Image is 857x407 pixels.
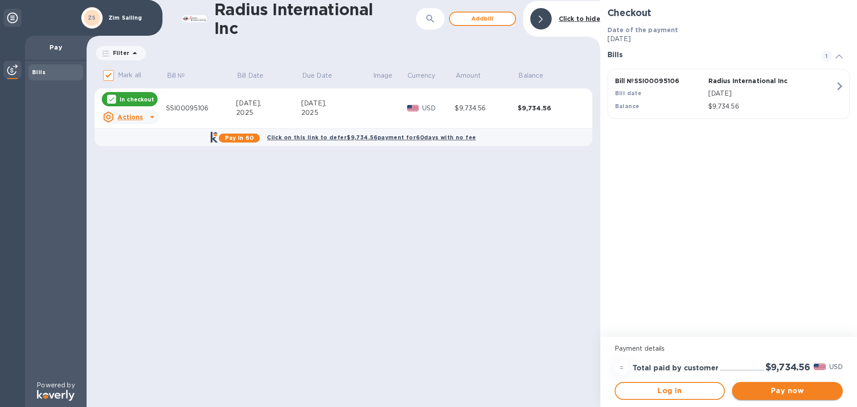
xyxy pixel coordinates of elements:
span: Add bill [457,13,508,24]
b: Balance [615,103,640,109]
b: Bill date [615,90,642,97]
button: Addbill [449,12,516,26]
p: Currency [408,71,435,80]
p: Bill Date [237,71,263,80]
button: Bill №SSI00095106Radius International IncBill date[DATE]Balance$9,734.56 [607,69,850,119]
p: Balance [518,71,543,80]
h2: Checkout [607,7,850,18]
p: Powered by [37,381,75,390]
span: Due Date [302,71,344,80]
b: ZS [88,14,96,21]
p: Payment details [615,344,843,353]
div: SSI00095106 [166,104,236,113]
b: Pay in 60 [225,134,254,141]
h2: $9,734.56 [765,361,810,373]
p: Filter [109,49,129,57]
span: Pay now [739,386,836,396]
b: Date of the payment [607,26,678,34]
h3: Total paid by customer [632,364,719,373]
b: Bills [32,69,46,76]
b: Click to hide [559,15,600,22]
div: 2025 [301,108,372,117]
div: $9,734.56 [518,104,581,113]
div: = [615,361,629,375]
p: Radius International Inc [708,76,798,85]
span: Log in [623,386,717,396]
p: Bill № [167,71,185,80]
p: [DATE] [607,34,850,44]
p: Amount [456,71,481,80]
button: Log in [615,382,725,400]
b: Click on this link to defer $9,734.56 payment for 60 days with no fee [267,134,476,141]
h3: Bills [607,51,811,59]
p: Image [373,71,393,80]
p: $9,734.56 [708,102,835,111]
p: Mark all [118,71,141,80]
p: Zim Sailing [108,15,153,21]
button: Pay now [732,382,843,400]
p: USD [829,362,843,372]
img: USD [814,364,826,370]
div: 2025 [236,108,301,117]
span: Amount [456,71,492,80]
p: USD [422,104,455,113]
span: Bill Date [237,71,275,80]
p: Due Date [302,71,332,80]
span: Balance [518,71,555,80]
img: USD [407,105,419,111]
img: Logo [37,390,75,401]
p: In checkout [120,96,154,103]
p: Bill № SSI00095106 [615,76,705,85]
div: [DATE], [236,99,301,108]
u: Actions [117,113,143,121]
p: [DATE] [708,89,835,98]
span: Bill № [167,71,197,80]
p: Pay [32,43,79,52]
div: $9,734.56 [455,104,517,113]
div: [DATE], [301,99,372,108]
span: 1 [821,51,832,62]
